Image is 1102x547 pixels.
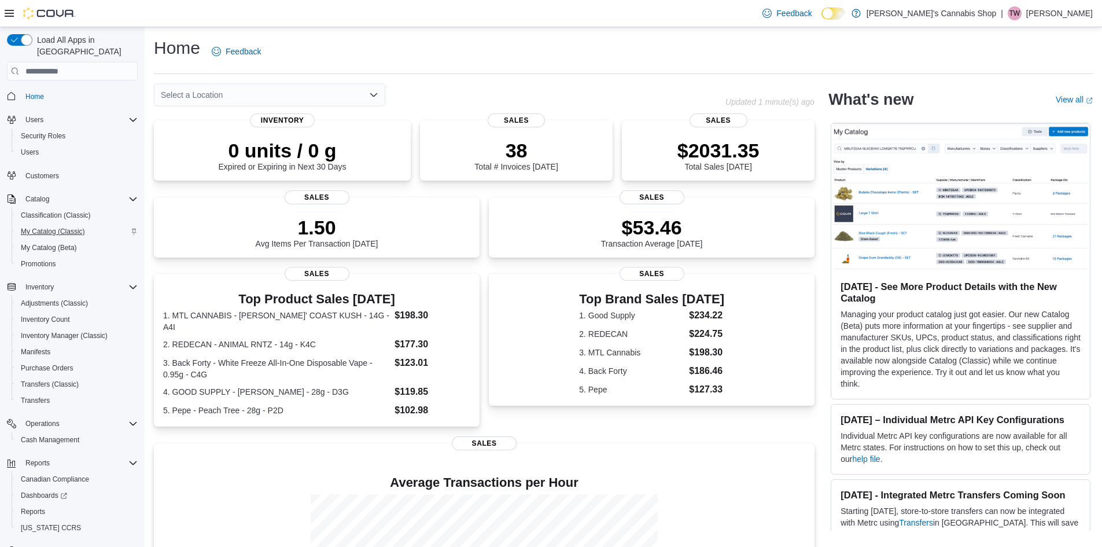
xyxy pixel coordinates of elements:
button: Reports [21,456,54,470]
span: [US_STATE] CCRS [21,523,81,533]
h1: Home [154,36,200,60]
h4: Average Transactions per Hour [163,476,805,490]
span: Users [25,115,43,124]
span: Sales [452,436,517,450]
span: Transfers (Classic) [16,377,138,391]
span: Load All Apps in [GEOGRAPHIC_DATA] [32,34,138,57]
button: Purchase Orders [12,360,142,376]
dt: 5. Pepe - Peach Tree - 28g - P2D [163,405,390,416]
a: Inventory Count [16,313,75,326]
h3: [DATE] – Individual Metrc API Key Configurations [841,414,1081,425]
span: Promotions [21,259,56,269]
button: Operations [2,416,142,432]
button: Reports [2,455,142,471]
button: Inventory [21,280,58,294]
a: Adjustments (Classic) [16,296,93,310]
button: Home [2,87,142,104]
img: Cova [23,8,75,19]
button: Catalog [2,191,142,207]
div: Avg Items Per Transaction [DATE] [256,216,378,248]
button: Reports [12,504,142,520]
button: Classification (Classic) [12,207,142,223]
span: Canadian Compliance [21,475,89,484]
span: Dashboards [16,489,138,502]
span: Operations [21,417,138,431]
span: Reports [21,507,45,516]
button: Inventory Manager (Classic) [12,328,142,344]
span: Operations [25,419,60,428]
span: My Catalog (Classic) [16,225,138,238]
span: My Catalog (Beta) [21,243,77,252]
span: Purchase Orders [21,364,73,373]
a: Dashboards [12,487,142,504]
span: Home [25,92,44,101]
span: Purchase Orders [16,361,138,375]
button: Open list of options [369,90,378,100]
a: My Catalog (Beta) [16,241,82,255]
div: Expired or Expiring in Next 30 Days [219,139,347,171]
a: Transfers [16,394,54,408]
button: Catalog [21,192,54,206]
span: Sales [488,113,546,127]
span: Security Roles [21,131,65,141]
span: Home [21,89,138,103]
dt: 3. Back Forty - White Freeze All-In-One Disposable Vape - 0.95g - C4G [163,357,390,380]
span: Inventory Count [16,313,138,326]
dd: $198.30 [689,346,724,359]
span: Feedback [226,46,261,57]
a: My Catalog (Classic) [16,225,90,238]
dd: $234.22 [689,309,724,322]
dt: 2. REDECAN [579,328,684,340]
span: My Catalog (Beta) [16,241,138,255]
span: Customers [21,168,138,183]
span: My Catalog (Classic) [21,227,85,236]
span: Sales [285,190,349,204]
span: Customers [25,171,59,181]
span: Sales [620,190,684,204]
button: Customers [2,167,142,184]
a: Canadian Compliance [16,472,94,486]
dd: $224.75 [689,327,724,341]
a: help file [852,454,880,464]
button: Users [2,112,142,128]
svg: External link [1086,97,1093,104]
p: | [1001,6,1003,20]
span: TW [1009,6,1020,20]
dd: $123.01 [395,356,470,370]
dd: $102.98 [395,403,470,417]
span: Adjustments (Classic) [16,296,138,310]
span: Users [16,145,138,159]
span: Catalog [21,192,138,206]
button: Canadian Compliance [12,471,142,487]
div: Total # Invoices [DATE] [474,139,558,171]
button: Transfers (Classic) [12,376,142,392]
span: Classification (Classic) [16,208,138,222]
a: Security Roles [16,129,70,143]
span: Inventory Count [21,315,70,324]
a: Home [21,90,49,104]
button: Operations [21,417,64,431]
span: Transfers [21,396,50,405]
p: 0 units / 0 g [219,139,347,162]
button: Manifests [12,344,142,360]
span: Sales [285,267,349,281]
span: Adjustments (Classic) [21,299,88,308]
span: Reports [25,458,50,468]
span: Reports [21,456,138,470]
button: Security Roles [12,128,142,144]
button: Inventory Count [12,311,142,328]
a: Classification (Classic) [16,208,95,222]
span: Users [21,113,138,127]
dd: $127.33 [689,383,724,397]
span: Inventory [250,113,315,127]
button: My Catalog (Classic) [12,223,142,240]
h3: Top Brand Sales [DATE] [579,292,724,306]
span: Inventory Manager (Classic) [21,331,108,340]
button: Adjustments (Classic) [12,295,142,311]
span: Feedback [776,8,812,19]
button: [US_STATE] CCRS [12,520,142,536]
dd: $177.30 [395,337,470,351]
span: Inventory [21,280,138,294]
a: Feedback [207,40,266,63]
